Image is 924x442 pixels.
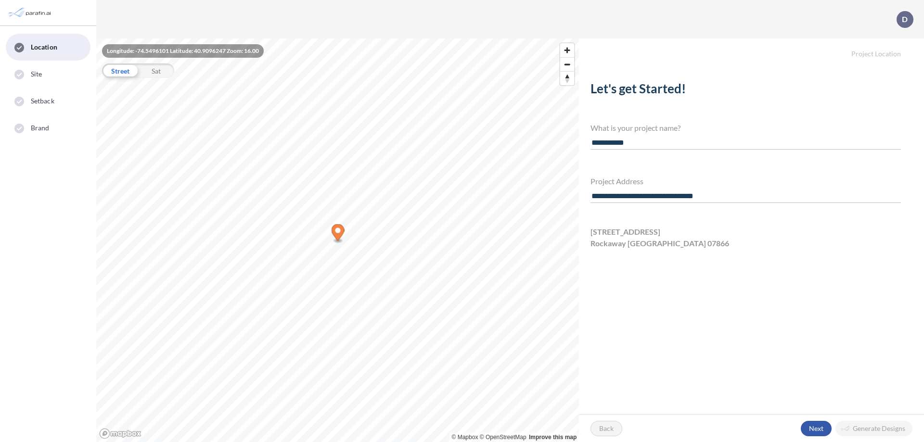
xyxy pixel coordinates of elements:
[590,238,729,249] span: Rockaway [GEOGRAPHIC_DATA] 07866
[560,72,574,85] span: Reset bearing to north
[332,224,345,244] div: Map marker
[579,38,924,58] h5: Project Location
[560,58,574,71] span: Zoom out
[31,123,50,133] span: Brand
[590,226,660,238] span: [STREET_ADDRESS]
[102,44,264,58] div: Longitude: -74.5496101 Latitude: 40.9096247 Zoom: 16.00
[480,434,526,441] a: OpenStreetMap
[99,428,141,439] a: Mapbox homepage
[902,15,908,24] p: D
[590,177,901,186] h4: Project Address
[96,38,579,442] canvas: Map
[560,71,574,85] button: Reset bearing to north
[452,434,478,441] a: Mapbox
[529,434,577,441] a: Improve this map
[590,123,901,132] h4: What is your project name?
[31,96,54,106] span: Setback
[560,57,574,71] button: Zoom out
[590,81,901,100] h2: Let's get Started!
[560,43,574,57] button: Zoom in
[102,63,138,78] div: Street
[31,69,42,79] span: Site
[31,42,57,52] span: Location
[138,63,174,78] div: Sat
[7,4,54,22] img: Parafin
[801,421,832,436] button: Next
